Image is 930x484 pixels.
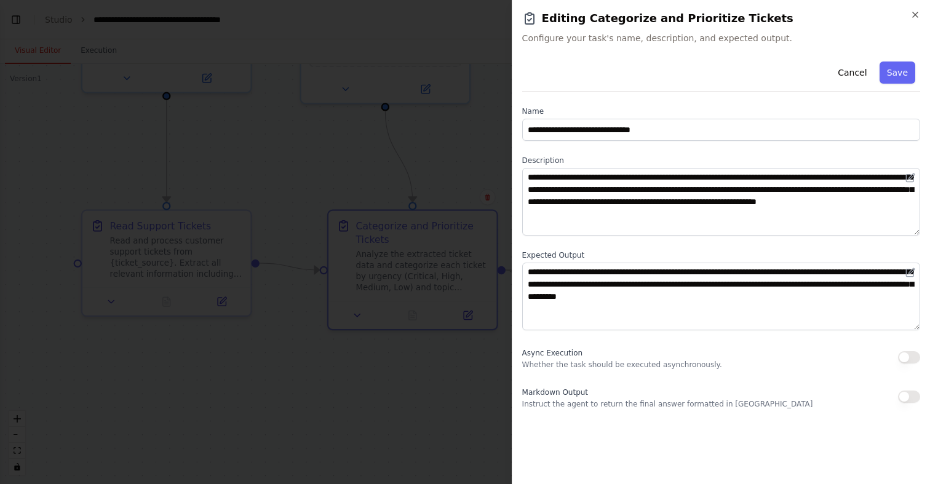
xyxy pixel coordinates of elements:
button: Open in editor [903,265,918,280]
button: Cancel [830,61,874,84]
label: Description [522,156,920,165]
label: Name [522,106,920,116]
h2: Editing Categorize and Prioritize Tickets [522,10,920,27]
button: Open in editor [903,170,918,185]
p: Whether the task should be executed asynchronously. [522,360,722,370]
p: Instruct the agent to return the final answer formatted in [GEOGRAPHIC_DATA] [522,399,813,409]
span: Configure your task's name, description, and expected output. [522,32,920,44]
button: Save [880,61,915,84]
span: Async Execution [522,349,582,357]
span: Markdown Output [522,388,588,397]
label: Expected Output [522,250,920,260]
